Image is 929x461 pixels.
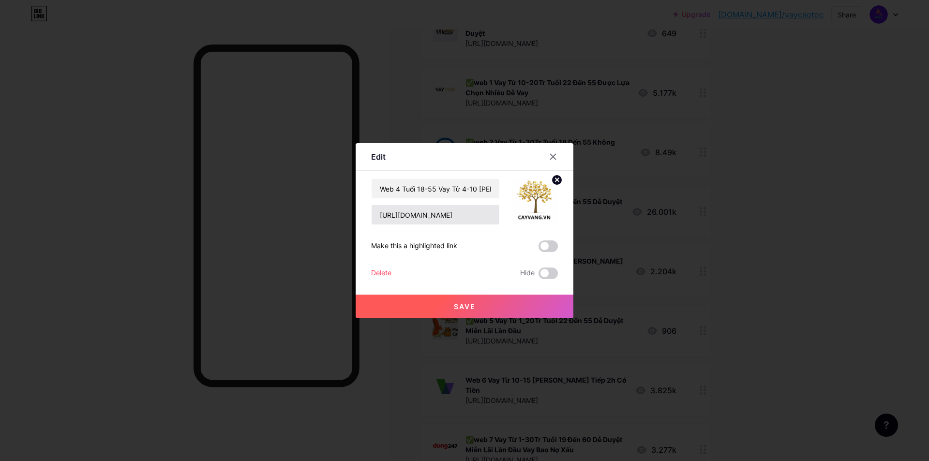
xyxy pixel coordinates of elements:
img: link_thumbnail [511,178,558,225]
span: Hide [520,268,535,279]
button: Save [356,295,573,318]
div: Edit [371,151,386,163]
div: Delete [371,268,391,279]
span: Save [454,302,476,311]
input: Title [372,179,499,198]
div: Make this a highlighted link [371,240,457,252]
input: URL [372,205,499,224]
